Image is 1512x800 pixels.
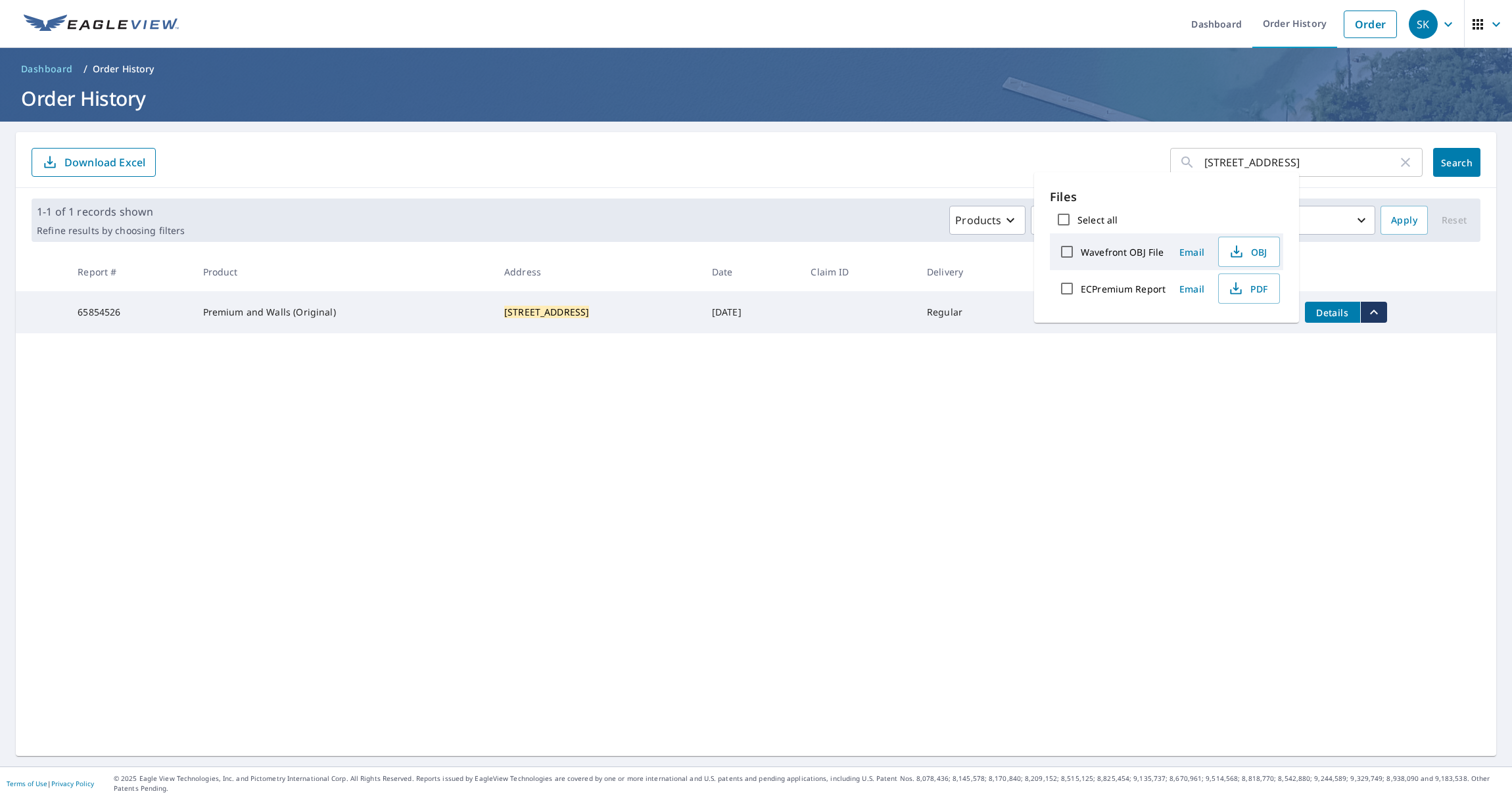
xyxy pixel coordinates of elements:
button: Download Excel [32,148,156,177]
li: / [83,61,87,77]
td: [DATE] [701,291,801,333]
p: 1-1 of 1 records shown [37,204,185,220]
th: Date [701,252,801,291]
button: Email [1171,279,1213,299]
a: Dashboard [16,59,78,80]
p: © 2025 Eagle View Technologies, Inc. and Pictometry International Corp. All Rights Reserved. Repo... [114,774,1505,793]
a: Privacy Policy [51,779,94,788]
p: Files [1050,188,1283,206]
label: Select all [1077,214,1118,226]
img: EV Logo [24,14,179,34]
th: Product [193,252,494,291]
td: $127.50 [1029,291,1138,333]
button: OBJ [1218,237,1280,267]
span: Email [1176,246,1208,258]
span: OBJ [1227,244,1269,260]
button: detailsBtn-65854526 [1305,302,1360,323]
label: ECPremium Report [1081,283,1166,295]
button: Search [1433,148,1480,177]
span: Dashboard [21,62,73,76]
span: PDF [1227,281,1269,296]
p: | [7,780,94,788]
div: SK [1409,10,1438,39]
span: Details [1313,306,1352,319]
span: Email [1176,283,1208,295]
mark: [STREET_ADDRESS] [504,306,589,318]
a: Order [1344,11,1397,38]
h1: Order History [16,85,1496,112]
span: Apply [1391,212,1417,229]
p: Order History [93,62,154,76]
th: Report # [67,252,192,291]
button: Email [1171,242,1213,262]
th: Cost [1029,252,1138,291]
button: PDF [1218,273,1280,304]
p: Refine results by choosing filters [37,225,185,237]
button: Products [949,206,1026,235]
button: Status [1031,206,1093,235]
label: Wavefront OBJ File [1081,246,1164,258]
input: Address, Report #, Claim ID, etc. [1204,144,1398,181]
p: Products [955,212,1001,228]
td: Regular [916,291,1029,333]
th: Address [494,252,701,291]
td: 65854526 [67,291,192,333]
p: Download Excel [64,155,145,170]
button: filesDropdownBtn-65854526 [1360,302,1387,323]
button: Apply [1381,206,1428,235]
nav: breadcrumb [16,59,1496,80]
a: Terms of Use [7,779,47,788]
span: Search [1444,156,1470,169]
td: Premium and Walls (Original) [193,291,494,333]
th: Delivery [916,252,1029,291]
th: Claim ID [800,252,916,291]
